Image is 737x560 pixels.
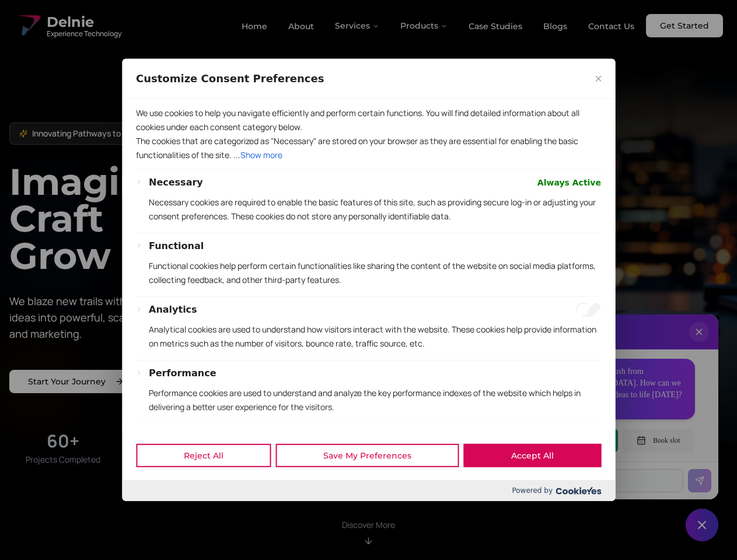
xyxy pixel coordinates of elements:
[149,239,204,253] button: Functional
[136,134,601,162] p: The cookies that are categorized as "Necessary" are stored on your browser as they are essential ...
[149,323,601,351] p: Analytical cookies are used to understand how visitors interact with the website. These cookies h...
[240,148,282,162] button: Show more
[595,76,601,82] img: Close
[136,444,271,467] button: Reject All
[149,259,601,287] p: Functional cookies help perform certain functionalities like sharing the content of the website o...
[537,176,601,190] span: Always Active
[149,366,216,380] button: Performance
[149,386,601,414] p: Performance cookies are used to understand and analyze the key performance indexes of the website...
[149,195,601,223] p: Necessary cookies are required to enable the basic features of this site, such as providing secur...
[275,444,459,467] button: Save My Preferences
[122,480,615,501] div: Powered by
[149,303,197,317] button: Analytics
[556,487,601,495] img: Cookieyes logo
[575,303,601,317] input: Enable Analytics
[136,106,601,134] p: We use cookies to help you navigate efficiently and perform certain functions. You will find deta...
[149,176,203,190] button: Necessary
[136,72,324,86] span: Customize Consent Preferences
[463,444,601,467] button: Accept All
